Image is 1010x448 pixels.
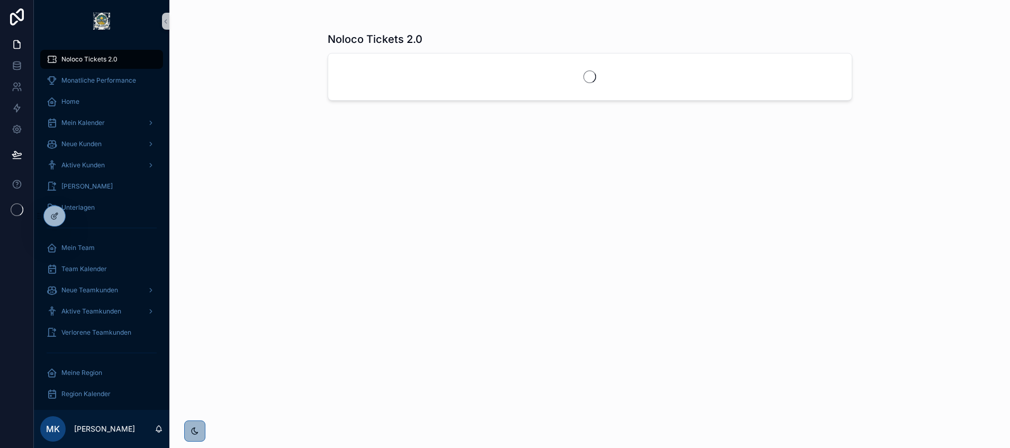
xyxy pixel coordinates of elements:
span: Mein Team [61,244,95,252]
h1: Noloco Tickets 2.0 [328,32,422,47]
span: Verlorene Teamkunden [61,328,131,337]
a: Meine Region [40,363,163,382]
span: Home [61,97,79,106]
a: Aktive Teamkunden [40,302,163,321]
span: Neue Teamkunden [61,286,118,294]
a: Aktive Kunden [40,156,163,175]
span: Unterlagen [61,203,95,212]
span: Region Kalender [61,390,111,398]
p: [PERSON_NAME] [74,424,135,434]
div: scrollable content [34,42,169,410]
span: Neue Kunden [61,140,102,148]
a: Monatliche Performance [40,71,163,90]
span: Aktive Teamkunden [61,307,121,316]
a: Verlorene Teamkunden [40,323,163,342]
span: MK [46,423,60,435]
span: Noloco Tickets 2.0 [61,55,118,64]
a: Region Kalender [40,384,163,404]
span: Mein Kalender [61,119,105,127]
a: Unterlagen [40,198,163,217]
span: Meine Region [61,369,102,377]
span: Monatliche Performance [61,76,136,85]
a: Neue Teamkunden [40,281,163,300]
a: Neue Kunden [40,135,163,154]
a: Mein Team [40,238,163,257]
a: Mein Kalender [40,113,163,132]
a: Team Kalender [40,259,163,279]
span: Team Kalender [61,265,107,273]
span: [PERSON_NAME] [61,182,113,191]
a: [PERSON_NAME] [40,177,163,196]
span: Aktive Kunden [61,161,105,169]
a: Home [40,92,163,111]
a: Noloco Tickets 2.0 [40,50,163,69]
img: App logo [93,13,110,30]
